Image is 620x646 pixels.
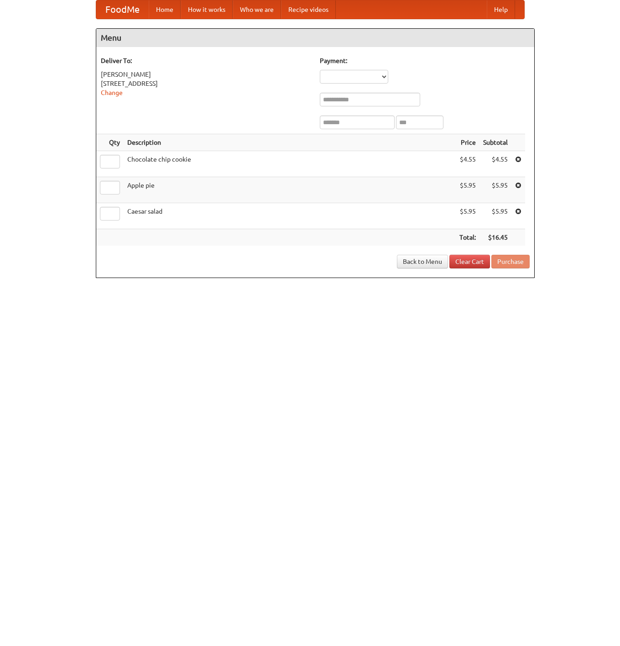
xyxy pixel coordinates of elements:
[96,0,149,19] a: FoodMe
[456,177,479,203] td: $5.95
[96,134,124,151] th: Qty
[124,151,456,177] td: Chocolate chip cookie
[449,255,490,268] a: Clear Cart
[96,29,534,47] h4: Menu
[101,70,311,79] div: [PERSON_NAME]
[124,203,456,229] td: Caesar salad
[456,229,479,246] th: Total:
[181,0,233,19] a: How it works
[456,151,479,177] td: $4.55
[479,134,511,151] th: Subtotal
[479,203,511,229] td: $5.95
[491,255,530,268] button: Purchase
[479,177,511,203] td: $5.95
[281,0,336,19] a: Recipe videos
[101,79,311,88] div: [STREET_ADDRESS]
[101,89,123,96] a: Change
[487,0,515,19] a: Help
[397,255,448,268] a: Back to Menu
[149,0,181,19] a: Home
[479,151,511,177] td: $4.55
[233,0,281,19] a: Who we are
[456,203,479,229] td: $5.95
[479,229,511,246] th: $16.45
[124,177,456,203] td: Apple pie
[124,134,456,151] th: Description
[101,56,311,65] h5: Deliver To:
[320,56,530,65] h5: Payment:
[456,134,479,151] th: Price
